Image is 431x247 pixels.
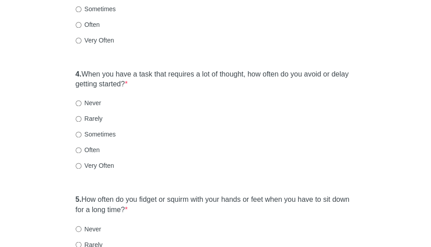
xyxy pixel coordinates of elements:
label: How often do you fidget or squirm with your hands or feet when you have to sit down for a long time? [76,195,356,215]
label: Rarely [76,114,102,123]
label: When you have a task that requires a lot of thought, how often do you avoid or delay getting star... [76,69,356,90]
input: Often [76,147,81,153]
label: Never [76,98,101,107]
input: Never [76,100,81,106]
input: Never [76,226,81,232]
label: Very Often [76,36,114,45]
strong: 4. [76,70,81,78]
input: Sometimes [76,6,81,12]
input: Very Often [76,38,81,43]
label: Very Often [76,161,114,170]
strong: 5. [76,196,81,203]
label: Never [76,224,101,233]
label: Sometimes [76,4,116,13]
label: Sometimes [76,130,116,139]
label: Often [76,20,100,29]
label: Often [76,145,100,154]
input: Often [76,22,81,28]
input: Sometimes [76,132,81,137]
input: Rarely [76,116,81,122]
input: Very Often [76,163,81,169]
